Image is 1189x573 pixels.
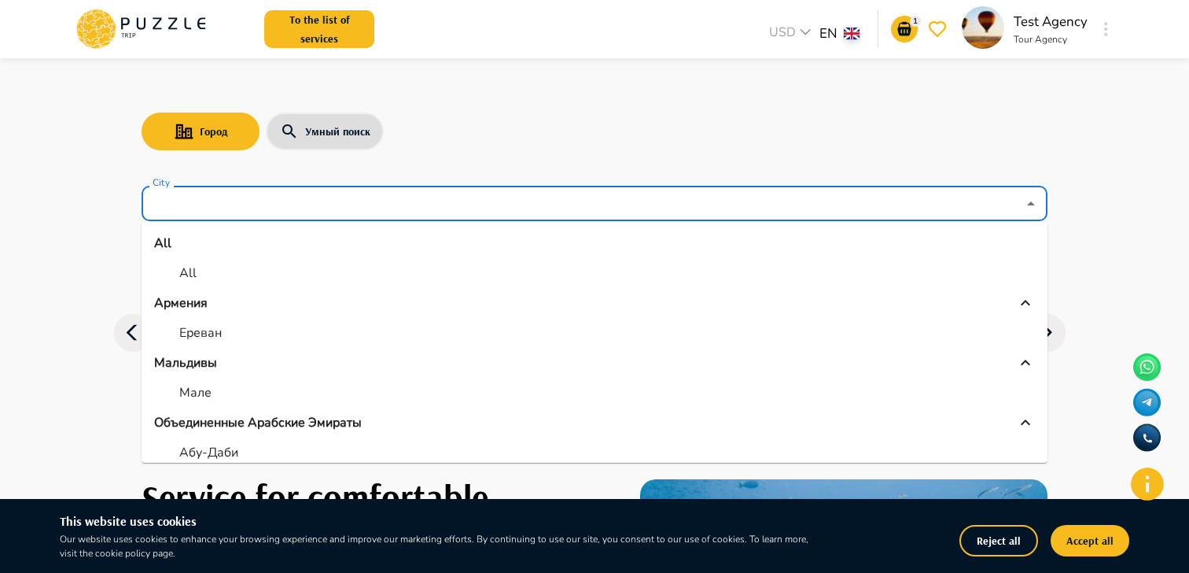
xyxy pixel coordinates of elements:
[154,294,208,312] p: Армения
[179,443,238,462] p: Абу-Даби
[154,353,217,372] p: Мальдивы
[142,227,1047,259] li: all
[1020,193,1042,215] button: Close
[60,532,809,560] p: Our website uses cookies to enhance your browsing experience and improve our marketing efforts. B...
[1014,32,1088,46] p: Tour Agency
[142,347,1047,379] li: Мальдивы
[142,113,260,150] button: search-with-city
[179,264,197,283] p: All
[153,176,170,190] label: City
[142,287,1047,319] li: Армения
[142,407,1047,438] li: Объединенные Арабские Эмираты
[142,438,1047,467] li: [object Object]
[179,323,222,342] p: Ереван
[1014,12,1088,32] p: Test Agency
[142,319,1047,347] li: [object Object]
[154,234,171,253] p: All
[154,413,362,432] p: Объединенные Арабские Эмираты
[924,16,951,43] button: go-to-wishlist-submit-button
[179,383,212,402] p: Мале
[891,16,918,43] button: go-to-basket-submit-button
[1051,525,1129,556] button: Accept all
[142,476,604,559] h1: Create your perfect trip with Puzzle Trip.
[266,113,384,150] button: search-with-elastic-search
[819,24,837,44] p: EN
[959,525,1038,556] button: Reject all
[264,10,374,48] button: To the list of services
[844,28,860,39] img: lang
[142,259,1047,287] li: [object Object]
[962,6,1004,49] img: profile_picture PuzzleTrip
[910,16,921,28] p: 1
[142,379,1047,407] li: [object Object]
[764,23,819,46] div: USD
[60,512,809,532] h6: This website uses cookies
